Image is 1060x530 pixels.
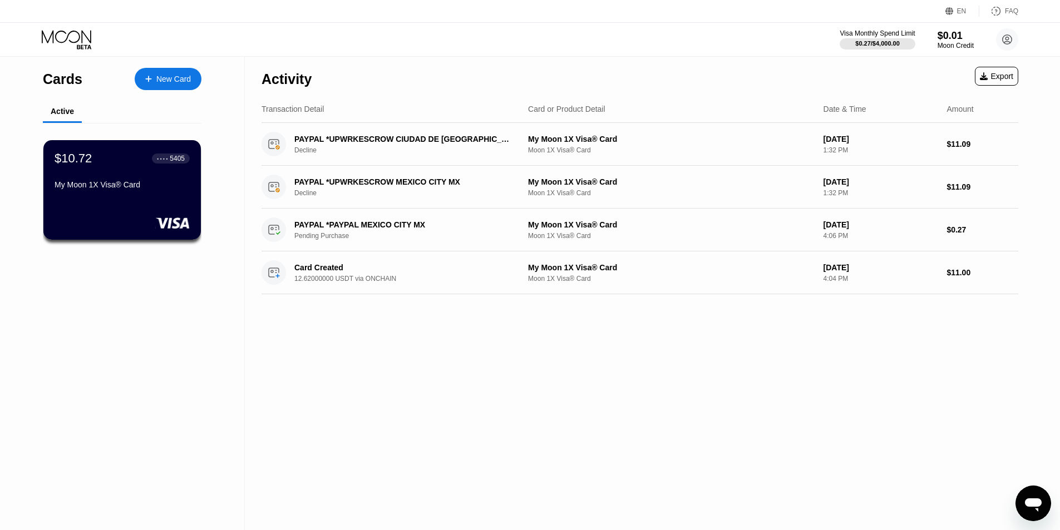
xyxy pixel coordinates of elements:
iframe: Button to launch messaging window [1015,486,1051,521]
div: My Moon 1X Visa® Card [528,177,815,186]
div: $0.27 [946,225,1018,234]
div: [DATE] [824,177,938,186]
div: $0.01Moon Credit [938,30,974,49]
div: 12.62000000 USDT via ONCHAIN [294,275,526,283]
div: Moon 1X Visa® Card [528,189,815,197]
div: Card or Product Detail [528,105,605,113]
div: Card Created [294,263,510,272]
div: PAYPAL *UPWRKESCROW CIUDAD DE [GEOGRAPHIC_DATA] [294,135,510,143]
div: Moon 1X Visa® Card [528,275,815,283]
div: Visa Monthly Spend Limit [840,29,915,37]
div: My Moon 1X Visa® Card [528,135,815,143]
div: EN [945,6,979,17]
div: Moon 1X Visa® Card [528,232,815,240]
div: Cards [43,71,82,87]
div: $11.09 [946,182,1018,191]
div: [DATE] [824,135,938,143]
div: Pending Purchase [294,232,526,240]
div: Moon Credit [938,42,974,49]
div: $11.00 [946,268,1018,277]
div: Transaction Detail [262,105,324,113]
div: Visa Monthly Spend Limit$0.27/$4,000.00 [840,29,915,49]
div: 1:32 PM [824,146,938,154]
div: My Moon 1X Visa® Card [528,263,815,272]
div: Export [980,72,1013,81]
div: $0.01 [938,30,974,42]
div: 4:06 PM [824,232,938,240]
div: EN [957,7,967,15]
div: PAYPAL *PAYPAL MEXICO CITY MXPending PurchaseMy Moon 1X Visa® CardMoon 1X Visa® Card[DATE]4:06 PM... [262,209,1018,251]
div: 5405 [170,155,185,162]
div: New Card [135,68,201,90]
div: $0.27 / $4,000.00 [855,40,900,47]
div: $10.72 [55,151,92,166]
div: 4:04 PM [824,275,938,283]
div: ● ● ● ● [157,157,168,160]
div: New Card [156,75,191,84]
div: [DATE] [824,220,938,229]
div: PAYPAL *UPWRKESCROW CIUDAD DE [GEOGRAPHIC_DATA]DeclineMy Moon 1X Visa® CardMoon 1X Visa® Card[DAT... [262,123,1018,166]
div: Export [975,67,1018,86]
div: $11.09 [946,140,1018,148]
div: Active [51,107,74,116]
div: Date & Time [824,105,866,113]
div: Decline [294,146,526,154]
div: Decline [294,189,526,197]
div: Moon 1X Visa® Card [528,146,815,154]
div: FAQ [979,6,1018,17]
div: My Moon 1X Visa® Card [55,180,190,189]
div: Card Created12.62000000 USDT via ONCHAINMy Moon 1X Visa® CardMoon 1X Visa® Card[DATE]4:04 PM$11.00 [262,251,1018,294]
div: $10.72● ● ● ●5405My Moon 1X Visa® Card [43,140,201,240]
div: 1:32 PM [824,189,938,197]
div: Amount [946,105,973,113]
div: PAYPAL *UPWRKESCROW MEXICO CITY MX [294,177,510,186]
div: [DATE] [824,263,938,272]
div: PAYPAL *PAYPAL MEXICO CITY MX [294,220,510,229]
div: PAYPAL *UPWRKESCROW MEXICO CITY MXDeclineMy Moon 1X Visa® CardMoon 1X Visa® Card[DATE]1:32 PM$11.09 [262,166,1018,209]
div: My Moon 1X Visa® Card [528,220,815,229]
div: Activity [262,71,312,87]
div: FAQ [1005,7,1018,15]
